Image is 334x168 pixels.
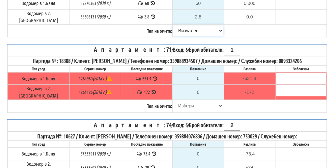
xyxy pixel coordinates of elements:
td: 1265186 [70,85,121,100]
th: Последно показание [121,141,172,148]
span: Брой обитатели: [189,122,240,128]
th: Забележка [275,141,326,148]
td: Водомер в 1.Баня [8,148,70,160]
th: / / [8,44,327,56]
span: История на забележките [136,89,144,95]
th: Тип уред [8,141,70,148]
th: Сериен номер [70,65,121,72]
th: Разлика [224,65,275,72]
th: / / [8,120,327,131]
b: Тип на отчета: [147,103,172,109]
i: Метрологична годност до 2018г. [93,75,112,81]
span: История на показанията [152,75,158,81]
span: История на показанията [151,89,157,95]
th: Забележка [275,65,326,72]
div: Партида №: 10627 / Клиент: [PERSON_NAME] / Телефонен номер: 359884076836 / Домашен номер: 753029 ... [8,132,326,140]
i: Метрологична годност до 2030г. [96,14,110,19]
span: История на показанията [151,151,157,156]
th: Сериен номер [70,141,121,148]
span: Вход: 6 [173,122,188,128]
span: История на забележките [137,14,144,19]
td: Водомер в 2.[GEOGRAPHIC_DATA] [8,9,70,24]
div: Партида №: 18308 / Клиент: [PERSON_NAME] / Телефонен номер: 359888934507 / Домашен номер: / Служе... [8,57,326,65]
span: История на забележките [135,75,142,81]
td: Водомер в 1.Баня [8,72,70,85]
i: Метрологична годност до 2030г. [96,151,110,156]
span: Апартамент: 74 [94,121,172,128]
td: 1264960 [70,72,121,85]
span: Вход: 6 [173,46,188,53]
span: Апартамент: 71 [94,45,172,53]
span: История на забележките [136,151,143,156]
span: История на показанията [150,14,156,19]
th: Показание [172,141,224,148]
span: 2.8 [144,14,149,19]
th: Последно показание [121,65,172,72]
th: Разлика [224,141,275,148]
span: 631.4 [142,75,151,81]
i: Метрологична годност до 2018г. [93,89,112,95]
b: Тип на отчета: [147,28,172,34]
td: 65606131 [70,9,121,24]
th: Показание [172,65,224,72]
span: 73.4 [143,151,150,156]
td: Водомер в 2.[GEOGRAPHIC_DATA] [8,85,70,100]
span: Брой обитатели: [189,46,240,53]
td: 67333511 [70,148,121,160]
span: 172 [144,89,150,95]
th: Тип уред [8,65,70,72]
